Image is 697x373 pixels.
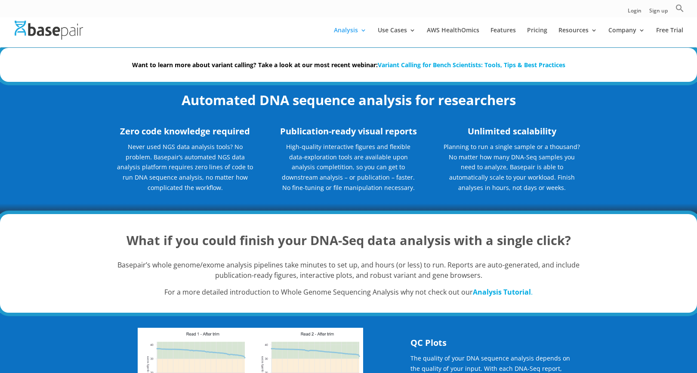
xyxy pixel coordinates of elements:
svg: Search [675,4,684,12]
a: Search Icon Link [675,4,684,17]
a: Analysis [334,27,367,47]
p: High-quality interactive figures and flexible data-exploration tools are available upon analysis ... [280,142,417,193]
h3: Unlimited scalability [443,125,581,142]
strong: Automated DNA sequence analysis for researchers [182,91,516,109]
h3: Zero code knowledge required [116,125,254,142]
p: Basepair’s whole genome/exome analysis pipelines take minutes to set up, and hours (or less) to r... [116,260,581,288]
h3: Publication-ready visual reports [280,125,417,142]
a: Variant Calling for Bench Scientists: Tools, Tips & Best Practices [378,61,565,69]
a: Sign up [649,8,668,17]
a: Use Cases [378,27,416,47]
a: Free Trial [656,27,683,47]
a: Features [490,27,516,47]
p: For a more detailed introduction to Whole Genome Sequencing Analysis why not check out our [116,287,581,298]
a: AWS HealthOmics [427,27,479,47]
strong: QC Plots [410,337,447,348]
a: Analysis Tutorial. [473,287,533,297]
a: Login [628,8,641,17]
p: Never used NGS data analysis tools? No problem. Basepair’s automated NGS data analysis platform r... [116,142,254,199]
a: Pricing [527,27,547,47]
strong: Analysis Tutorial [473,287,531,297]
p: Planning to run a single sample or a thousand? No matter how many DNA-Seq samples you need to ana... [443,142,581,193]
img: Basepair [15,21,83,39]
a: Resources [558,27,597,47]
strong: What if you could finish your DNA-Seq data analysis with a single click? [126,232,571,249]
a: Company [608,27,645,47]
strong: Want to learn more about variant calling? Take a look at our most recent webinar: [132,61,565,69]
